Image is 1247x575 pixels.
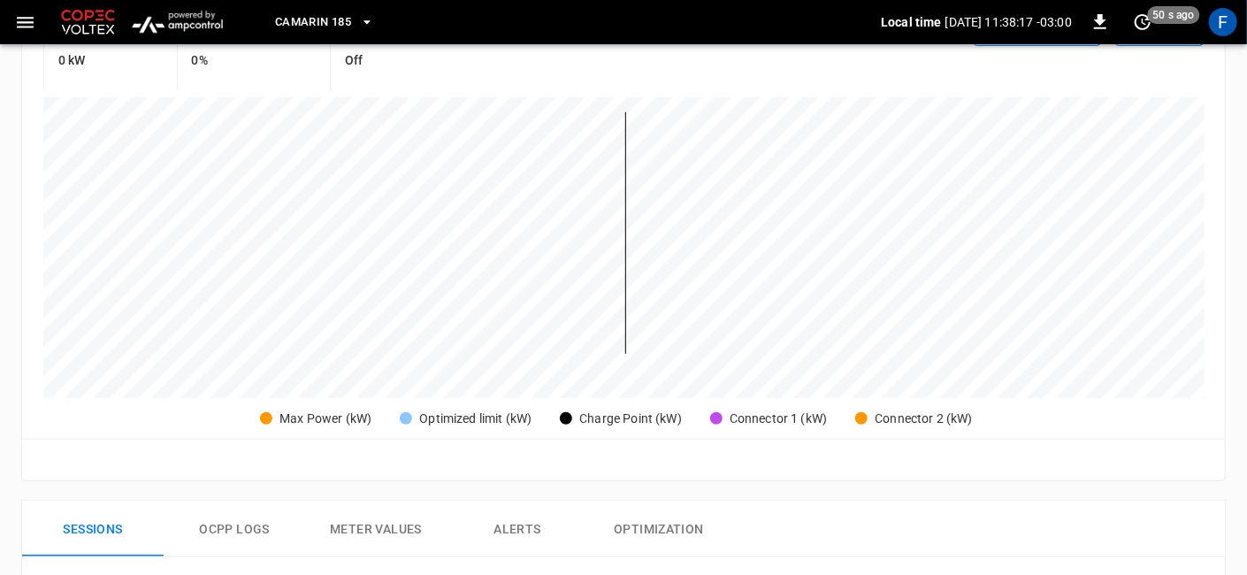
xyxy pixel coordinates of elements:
[164,501,305,557] button: Ocpp logs
[275,12,351,33] span: Camarin 185
[279,410,371,428] div: Max Power (kW)
[1128,8,1157,36] button: set refresh interval
[57,5,119,39] img: Customer Logo
[875,410,972,428] div: Connector 2 (kW)
[345,51,451,71] h6: Off
[1148,6,1200,24] span: 50 s ago
[730,410,827,428] div: Connector 1 (kW)
[579,410,682,428] div: Charge Point (kW)
[419,410,532,428] div: Optimized limit (kW)
[447,501,588,557] button: Alerts
[268,5,381,40] button: Camarin 185
[1209,8,1237,36] div: profile-icon
[22,501,164,557] button: Sessions
[58,51,120,71] h6: 0 kW
[305,501,447,557] button: Meter Values
[588,501,730,557] button: Optimization
[945,13,1072,31] p: [DATE] 11:38:17 -03:00
[126,5,229,39] img: ampcontrol.io logo
[192,51,273,71] h6: 0%
[881,13,942,31] p: Local time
